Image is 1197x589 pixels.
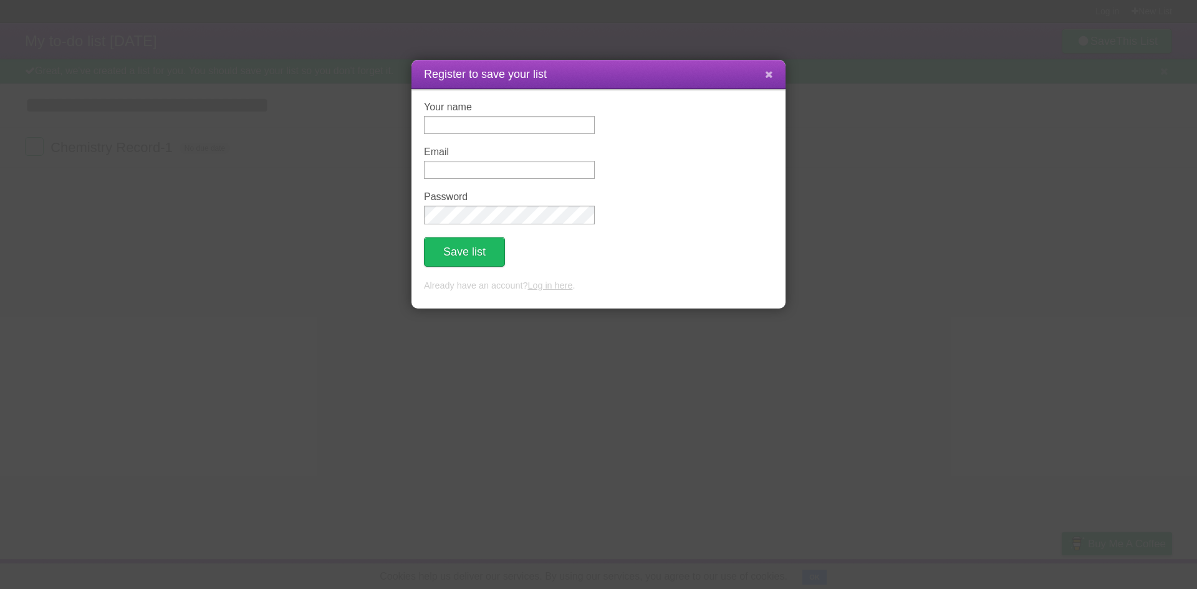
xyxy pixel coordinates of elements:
label: Your name [424,102,595,113]
p: Already have an account? . [424,279,773,293]
h1: Register to save your list [424,66,773,83]
button: Save list [424,237,505,267]
label: Password [424,191,595,203]
label: Email [424,146,595,158]
a: Log in here [527,280,572,290]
